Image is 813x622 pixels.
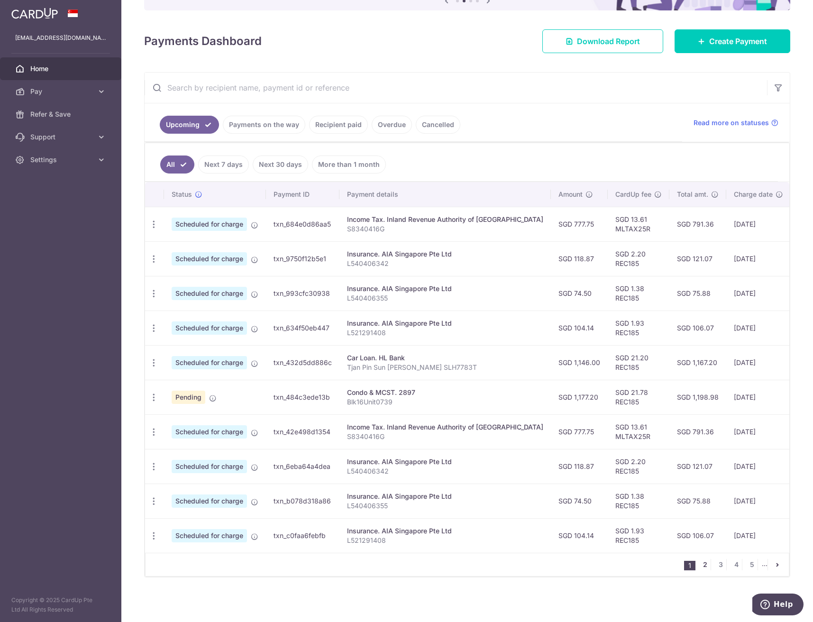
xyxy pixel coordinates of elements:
[608,518,669,553] td: SGD 1.93 REC185
[347,536,543,545] p: L521291408
[347,259,543,268] p: L540406342
[731,559,742,570] a: 4
[551,311,608,345] td: SGD 104.14
[542,29,663,53] a: Download Report
[551,276,608,311] td: SGD 74.50
[347,249,543,259] div: Insurance. AIA Singapore Pte Ltd
[608,207,669,241] td: SGD 13.61 MLTAX25R
[266,449,339,484] td: txn_6eba64a4dea
[694,118,769,128] span: Read more on statuses
[608,449,669,484] td: SGD 2.20 REC185
[30,110,93,119] span: Refer & Save
[15,33,106,43] p: [EMAIL_ADDRESS][DOMAIN_NAME]
[669,414,726,449] td: SGD 791.36
[347,526,543,536] div: Insurance. AIA Singapore Pte Ltd
[347,397,543,407] p: Blk16Unit0739
[669,276,726,311] td: SGD 75.88
[347,457,543,466] div: Insurance. AIA Singapore Pte Ltd
[726,345,791,380] td: [DATE]
[726,414,791,449] td: [DATE]
[746,559,758,570] a: 5
[608,484,669,518] td: SGD 1.38 REC185
[347,215,543,224] div: Income Tax. Inland Revenue Authority of [GEOGRAPHIC_DATA]
[223,116,305,134] a: Payments on the way
[762,559,768,570] li: ...
[551,518,608,553] td: SGD 104.14
[416,116,460,134] a: Cancelled
[669,484,726,518] td: SGD 75.88
[172,287,247,300] span: Scheduled for charge
[608,311,669,345] td: SGD 1.93 REC185
[266,414,339,449] td: txn_42e498d1354
[669,449,726,484] td: SGD 121.07
[669,380,726,414] td: SGD 1,198.98
[551,484,608,518] td: SGD 74.50
[551,380,608,414] td: SGD 1,177.20
[615,190,651,199] span: CardUp fee
[347,432,543,441] p: S8340416G
[347,328,543,338] p: L521291408
[160,155,194,174] a: All
[608,241,669,276] td: SGD 2.20 REC185
[347,466,543,476] p: L540406342
[752,594,804,617] iframe: Opens a widget where you can find more information
[30,132,93,142] span: Support
[694,118,778,128] a: Read more on statuses
[266,276,339,311] td: txn_993cfc30938
[172,494,247,508] span: Scheduled for charge
[347,363,543,372] p: Tjan Pin Sun [PERSON_NAME] SLH7783T
[160,116,219,134] a: Upcoming
[347,501,543,511] p: L540406355
[551,241,608,276] td: SGD 118.87
[608,414,669,449] td: SGD 13.61 MLTAX25R
[30,87,93,96] span: Pay
[734,190,773,199] span: Charge date
[669,345,726,380] td: SGD 1,167.20
[172,460,247,473] span: Scheduled for charge
[699,559,711,570] a: 2
[266,518,339,553] td: txn_c0faa6febfb
[709,36,767,47] span: Create Payment
[266,241,339,276] td: txn_9750f12b5e1
[347,224,543,234] p: S8340416G
[675,29,790,53] a: Create Payment
[608,380,669,414] td: SGD 21.78 REC185
[372,116,412,134] a: Overdue
[684,553,789,576] nav: pager
[172,425,247,439] span: Scheduled for charge
[577,36,640,47] span: Download Report
[253,155,308,174] a: Next 30 days
[684,561,695,570] li: 1
[145,73,767,103] input: Search by recipient name, payment id or reference
[347,293,543,303] p: L540406355
[669,311,726,345] td: SGD 106.07
[726,518,791,553] td: [DATE]
[715,559,726,570] a: 3
[726,484,791,518] td: [DATE]
[198,155,249,174] a: Next 7 days
[266,484,339,518] td: txn_b078d318a86
[726,380,791,414] td: [DATE]
[551,414,608,449] td: SGD 777.75
[347,492,543,501] div: Insurance. AIA Singapore Pte Ltd
[266,207,339,241] td: txn_684e0d86aa5
[266,311,339,345] td: txn_634f50eb447
[172,321,247,335] span: Scheduled for charge
[608,276,669,311] td: SGD 1.38 REC185
[172,218,247,231] span: Scheduled for charge
[726,207,791,241] td: [DATE]
[669,207,726,241] td: SGD 791.36
[726,449,791,484] td: [DATE]
[347,388,543,397] div: Condo & MCST. 2897
[347,353,543,363] div: Car Loan. HL Bank
[266,380,339,414] td: txn_484c3ede13b
[339,182,551,207] th: Payment details
[312,155,386,174] a: More than 1 month
[347,319,543,328] div: Insurance. AIA Singapore Pte Ltd
[551,207,608,241] td: SGD 777.75
[266,182,339,207] th: Payment ID
[172,252,247,265] span: Scheduled for charge
[608,345,669,380] td: SGD 21.20 REC185
[30,155,93,165] span: Settings
[551,449,608,484] td: SGD 118.87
